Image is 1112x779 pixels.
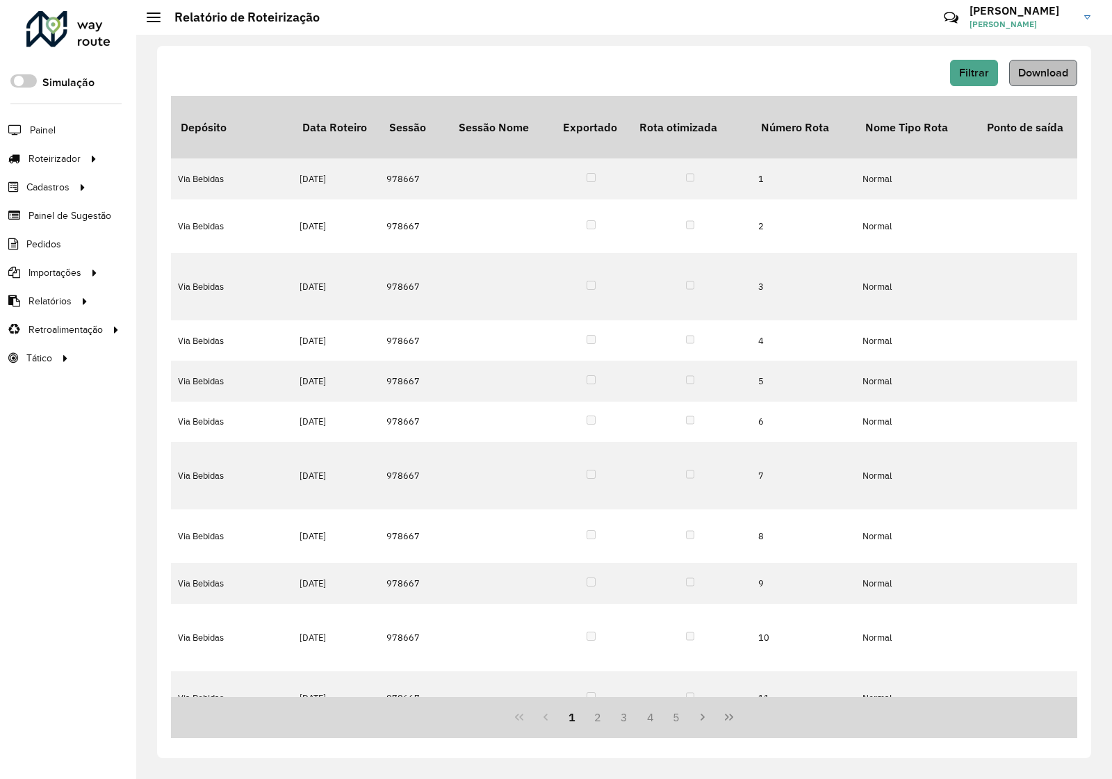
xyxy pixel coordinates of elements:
td: 4 [751,320,856,361]
td: [DATE] [293,402,379,442]
th: Data Roteiro [293,96,379,158]
td: [DATE] [293,320,379,361]
th: Exportado [553,96,630,158]
button: 3 [611,704,637,730]
td: Normal [856,671,977,725]
td: [DATE] [293,671,379,725]
span: Pedidos [26,237,61,252]
td: 978667 [379,402,449,442]
td: 978667 [379,158,449,199]
span: Download [1018,67,1068,79]
td: 978667 [379,671,449,725]
span: Painel [30,123,56,138]
td: 2 [751,199,856,254]
td: 7 [751,442,856,509]
td: [DATE] [293,563,379,603]
td: 9 [751,563,856,603]
span: Retroalimentação [28,322,103,337]
th: Depósito [171,96,293,158]
td: 5 [751,361,856,401]
th: Sessão Nome [449,96,553,158]
td: 978667 [379,361,449,401]
td: Normal [856,158,977,199]
span: Relatórios [28,294,72,309]
td: Normal [856,402,977,442]
td: Via Bebidas [171,509,293,564]
td: [DATE] [293,442,379,509]
td: 1 [751,158,856,199]
td: Via Bebidas [171,604,293,671]
td: Normal [856,320,977,361]
td: 978667 [379,509,449,564]
td: 3 [751,253,856,320]
td: [DATE] [293,604,379,671]
td: 978667 [379,563,449,603]
button: Last Page [716,704,742,730]
td: 978667 [379,320,449,361]
td: 978667 [379,253,449,320]
td: Via Bebidas [171,402,293,442]
td: Via Bebidas [171,158,293,199]
td: Normal [856,253,977,320]
button: 1 [559,704,585,730]
td: 978667 [379,604,449,671]
button: 5 [664,704,690,730]
td: Via Bebidas [171,442,293,509]
button: Next Page [689,704,716,730]
th: Número Rota [751,96,856,158]
td: Normal [856,563,977,603]
td: Via Bebidas [171,253,293,320]
h3: [PERSON_NAME] [970,4,1074,17]
h2: Relatório de Roteirização [161,10,320,25]
td: 10 [751,604,856,671]
td: 8 [751,509,856,564]
th: Nome Tipo Rota [856,96,977,158]
td: Normal [856,361,977,401]
td: 978667 [379,199,449,254]
td: 11 [751,671,856,725]
td: Normal [856,199,977,254]
th: Rota otimizada [630,96,751,158]
a: Contato Rápido [936,3,966,33]
td: [DATE] [293,253,379,320]
td: [DATE] [293,158,379,199]
span: Cadastros [26,180,69,195]
td: [DATE] [293,199,379,254]
th: Ponto de saída [977,96,1099,158]
span: Painel de Sugestão [28,208,111,223]
span: [PERSON_NAME] [970,18,1074,31]
td: Normal [856,509,977,564]
span: Filtrar [959,67,989,79]
button: Download [1009,60,1077,86]
td: Via Bebidas [171,563,293,603]
td: Via Bebidas [171,671,293,725]
td: 6 [751,402,856,442]
td: Normal [856,604,977,671]
button: Filtrar [950,60,998,86]
td: Via Bebidas [171,320,293,361]
td: Normal [856,442,977,509]
span: Roteirizador [28,151,81,166]
td: 978667 [379,442,449,509]
span: Tático [26,351,52,366]
th: Sessão [379,96,449,158]
button: 4 [637,704,664,730]
td: [DATE] [293,509,379,564]
button: 2 [584,704,611,730]
td: Via Bebidas [171,361,293,401]
td: Via Bebidas [171,199,293,254]
td: [DATE] [293,361,379,401]
span: Importações [28,265,81,280]
label: Simulação [42,74,95,91]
